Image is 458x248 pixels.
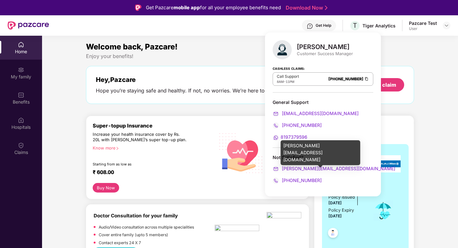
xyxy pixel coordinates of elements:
[18,142,24,149] img: svg+xml;base64,PHN2ZyBpZD0iQ2xhaW0iIHhtbG5zPSJodHRwOi8vd3d3LnczLm9yZy8yMDAwL3N2ZyIgd2lkdGg9IjIwIi...
[273,166,279,172] img: svg+xml;base64,PHN2ZyB4bWxucz0iaHR0cDovL3d3dy53My5vcmcvMjAwMC9zdmciIHdpZHRoPSIyMCIgaGVpZ2h0PSIyMC...
[18,41,24,48] img: svg+xml;base64,PHN2ZyBpZD0iSG9tZSIgeG1sbnM9Imh0dHA6Ly93d3cudzMub3JnLzIwMDAvc3ZnIiB3aWR0aD0iMjAiIG...
[273,99,373,141] div: General Support
[273,40,292,59] img: svg+xml;base64,PHN2ZyB4bWxucz0iaHR0cDovL3d3dy53My5vcmcvMjAwMC9zdmciIHhtbG5zOnhsaW5rPSJodHRwOi8vd3...
[273,134,307,140] a: 8197379596
[277,80,284,84] span: 8AM
[93,145,211,150] div: Know more
[273,178,322,183] a: [PHONE_NUMBER]
[316,23,331,28] div: Get Help
[96,87,278,94] div: Hope you’re staying safe and healthy. If not, no worries. We’re here to help.
[93,122,215,129] div: Super-topup Insurance
[146,4,281,11] div: Get Pazcare for all your employee benefits need
[273,111,359,116] a: [EMAIL_ADDRESS][DOMAIN_NAME]
[281,166,395,171] span: [PERSON_NAME][EMAIL_ADDRESS][DOMAIN_NAME]
[96,76,278,84] div: Hey, Pazcare
[174,4,200,11] strong: mobile app
[273,99,373,105] div: General Support
[409,26,437,31] div: User
[93,162,188,166] div: Starting from as low as
[93,169,209,177] div: ₹ 608.00
[273,122,322,128] a: [PHONE_NUMBER]
[281,178,322,183] span: [PHONE_NUMBER]
[273,154,373,184] div: Not Satisfied?
[374,155,401,172] img: insurerLogo
[444,23,449,28] img: svg+xml;base64,PHN2ZyBpZD0iRHJvcGRvd24tMzJ4MzIiIHhtbG5zPSJodHRwOi8vd3d3LnczLm9yZy8yMDAwL3N2ZyIgd2...
[277,79,299,84] div: -
[99,232,168,238] p: Cover entire family (upto 5 members)
[94,213,178,219] b: Doctor Consultation for your family
[281,122,322,128] span: [PHONE_NUMBER]
[18,117,24,123] img: svg+xml;base64,PHN2ZyBpZD0iSG9zcGl0YWxzIiB4bWxucz0iaHR0cDovL3d3dy53My5vcmcvMjAwMC9zdmciIHdpZHRoPS...
[373,200,394,221] img: icon
[18,67,24,73] img: svg+xml;base64,PHN2ZyB3aWR0aD0iMjAiIGhlaWdodD0iMjAiIHZpZXdCb3g9IjAgMCAyMCAyMCIgZmlsbD0ibm9uZSIgeG...
[273,122,279,129] img: svg+xml;base64,PHN2ZyB4bWxucz0iaHR0cDovL3d3dy53My5vcmcvMjAwMC9zdmciIHdpZHRoPSIyMCIgaGVpZ2h0PSIyMC...
[273,111,279,117] img: svg+xml;base64,PHN2ZyB4bWxucz0iaHR0cDovL3d3dy53My5vcmcvMjAwMC9zdmciIHdpZHRoPSIyMCIgaGVpZ2h0PSIyMC...
[328,201,342,205] span: [DATE]
[281,134,307,140] span: 8197379596
[325,4,327,11] img: Stroke
[328,214,342,218] span: [DATE]
[409,20,437,26] div: Pazcare Test
[362,23,396,29] div: Tiger Analytics
[99,240,141,246] p: Contact experts 24 X 7
[86,53,414,60] div: Enjoy your benefits!
[307,23,313,29] img: svg+xml;base64,PHN2ZyBpZD0iSGVscC0zMngzMiIgeG1sbnM9Imh0dHA6Ly93d3cudzMub3JnLzIwMDAvc3ZnIiB3aWR0aD...
[8,21,49,30] img: New Pazcare Logo
[273,135,279,141] img: svg+xml;base64,PHN2ZyB4bWxucz0iaHR0cDovL3d3dy53My5vcmcvMjAwMC9zdmciIHdpZHRoPSIyMCIgaGVpZ2h0PSIyMC...
[273,166,395,171] a: [PERSON_NAME][EMAIL_ADDRESS][DOMAIN_NAME]
[364,76,369,82] img: Clipboard Icon
[86,42,178,51] span: Welcome back, Pazcare!
[267,212,301,220] img: physica%20-%20Edited.png
[93,183,119,193] button: Buy Now
[273,65,305,72] strong: Cashless Claims:
[297,43,353,51] div: [PERSON_NAME]
[281,111,359,116] span: [EMAIL_ADDRESS][DOMAIN_NAME]
[18,92,24,98] img: svg+xml;base64,PHN2ZyBpZD0iQmVuZWZpdHMiIHhtbG5zPSJodHRwOi8vd3d3LnczLm9yZy8yMDAwL3N2ZyIgd2lkdGg9Ij...
[99,224,194,230] p: Audio/Video consultation across multiple specialities
[328,207,354,214] div: Policy Expiry
[281,140,360,165] div: [PERSON_NAME][EMAIL_ADDRESS][DOMAIN_NAME]
[273,154,373,160] div: Not Satisfied?
[215,225,259,233] img: pngtree-physiotherapy-physiotherapist-rehab-disability-stretching-png-image_6063262.png
[215,126,268,179] img: svg+xml;base64,PHN2ZyB4bWxucz0iaHR0cDovL3d3dy53My5vcmcvMjAwMC9zdmciIHhtbG5zOnhsaW5rPSJodHRwOi8vd3...
[353,22,357,29] span: T
[135,4,141,11] img: Logo
[297,51,353,56] div: Customer Success Manager
[93,132,188,143] div: Increase your health insurance cover by Rs. 20L with [PERSON_NAME]’s super top-up plan.
[286,4,326,11] a: Download Now
[277,74,299,79] p: Call Support
[116,147,119,150] span: right
[325,226,341,242] img: svg+xml;base64,PHN2ZyB4bWxucz0iaHR0cDovL3d3dy53My5vcmcvMjAwMC9zdmciIHdpZHRoPSI0OC45NDMiIGhlaWdodD...
[273,178,279,184] img: svg+xml;base64,PHN2ZyB4bWxucz0iaHR0cDovL3d3dy53My5vcmcvMjAwMC9zdmciIHdpZHRoPSIyMCIgaGVpZ2h0PSIyMC...
[328,77,363,81] a: [PHONE_NUMBER]
[286,80,294,84] span: 11PM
